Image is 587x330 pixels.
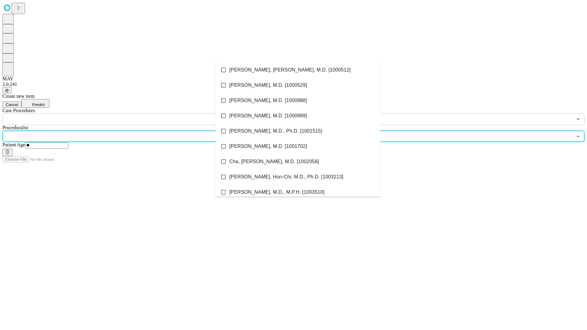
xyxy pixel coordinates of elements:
[5,88,9,93] span: @
[2,82,585,87] div: 2.0.241
[229,97,307,104] span: [PERSON_NAME], M.D. [1000988]
[229,127,322,135] span: [PERSON_NAME], M.D., Ph.D. [1001515]
[574,115,582,123] button: Open
[21,99,50,108] button: Predict
[229,66,351,74] span: [PERSON_NAME], [PERSON_NAME], M.D. [1000512]
[2,76,585,82] div: MAY
[2,101,21,108] button: Cancel
[32,102,45,107] span: Predict
[229,82,307,89] span: [PERSON_NAME], M.D. [1000529]
[574,132,582,141] button: Close
[2,94,35,99] span: Create new item
[2,125,28,130] span: Proceduralist
[229,173,343,181] span: [PERSON_NAME], Hon-Chi, M.D., Ph.D. [1003213]
[2,142,25,147] span: Patient Age
[229,189,324,196] span: [PERSON_NAME], M.D., M.P.H. [1003510]
[2,87,12,94] button: @
[229,143,307,150] span: [PERSON_NAME], M.D. [1001702]
[2,108,35,113] span: Scheduled Procedure
[6,102,18,107] span: Cancel
[229,158,319,165] span: Cha, [PERSON_NAME], M.D. [1002058]
[229,112,307,119] span: [PERSON_NAME], M.D. [1000989]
